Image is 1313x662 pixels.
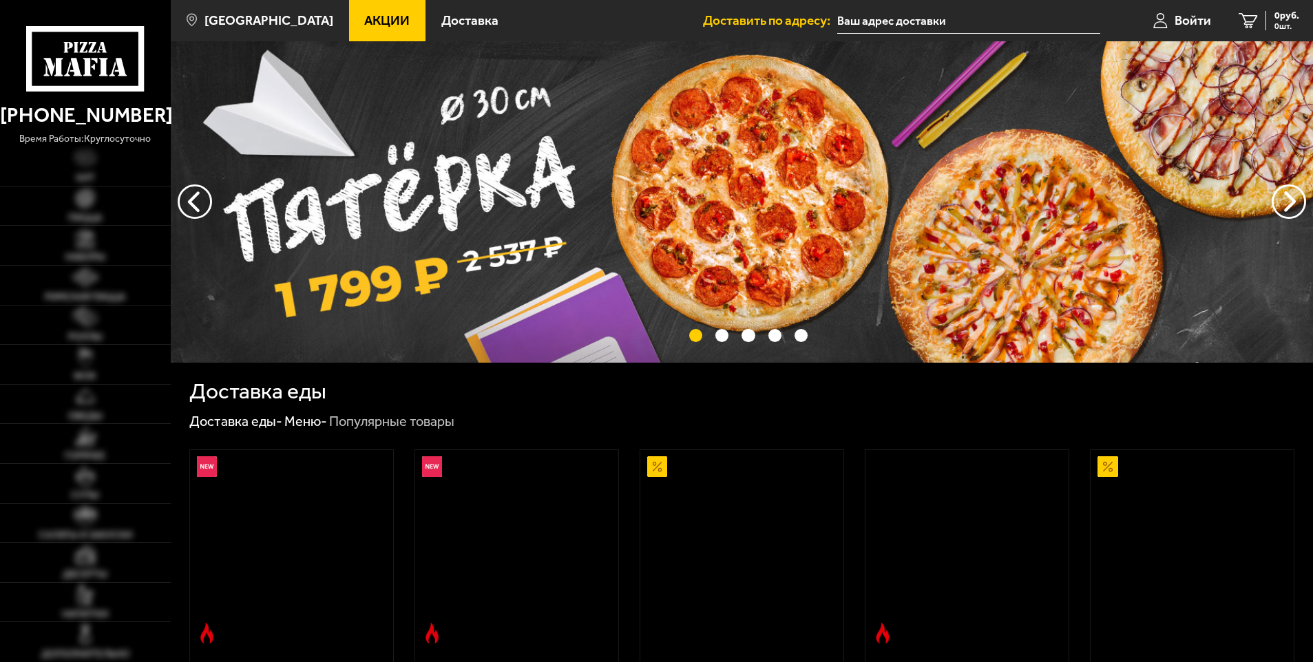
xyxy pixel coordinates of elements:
a: Острое блюдоБиф чили 25 см (толстое с сыром) [865,450,1069,650]
h1: Доставка еды [189,381,326,403]
span: Доставить по адресу: [703,14,837,27]
div: Популярные товары [329,413,454,431]
img: Острое блюдо [872,623,893,643]
img: Острое блюдо [422,623,443,643]
button: точки переключения [689,329,702,342]
span: WOK [74,372,96,381]
span: Салаты и закуски [39,531,132,540]
img: Акционный [1097,456,1118,477]
span: Хит [76,173,95,183]
button: предыдущий [1272,184,1306,219]
span: Наборы [65,253,105,262]
button: точки переключения [768,329,781,342]
a: АкционныйПепперони 25 см (толстое с сыром) [1091,450,1294,650]
span: Обеды [68,412,103,421]
span: Напитки [62,610,108,619]
span: Горячее [65,451,105,461]
button: точки переключения [715,329,728,342]
span: Супы [71,491,99,500]
a: АкционныйАль-Шам 25 см (тонкое тесто) [640,450,843,650]
span: Роллы [68,332,103,342]
span: Пицца [68,213,102,223]
span: Доставка [441,14,498,27]
img: Акционный [647,456,668,477]
span: 0 руб. [1274,11,1299,21]
span: Войти [1175,14,1211,27]
span: 0 шт. [1274,22,1299,30]
button: точки переключения [795,329,808,342]
img: Новинка [197,456,218,477]
span: [GEOGRAPHIC_DATA] [204,14,333,27]
a: НовинкаОстрое блюдоРимская с мясным ассорти [415,450,618,650]
input: Ваш адрес доставки [837,8,1100,34]
span: Римская пицца [45,292,125,302]
span: Дополнительно [41,650,129,659]
img: Новинка [422,456,443,477]
span: Акции [364,14,410,27]
img: Острое блюдо [197,623,218,643]
a: НовинкаОстрое блюдоРимская с креветками [190,450,393,650]
span: Десерты [63,570,107,579]
a: Меню- [284,413,327,429]
button: следующий [178,184,212,219]
a: Доставка еды- [189,413,282,429]
button: точки переключения [742,329,755,342]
